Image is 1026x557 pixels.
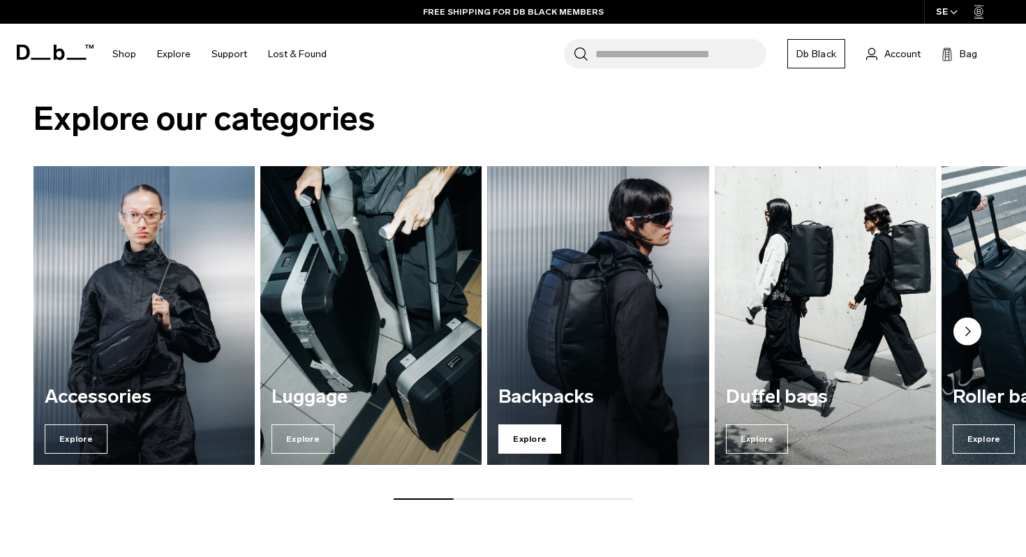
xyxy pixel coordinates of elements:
button: Next slide [953,318,981,348]
h3: Luggage [272,387,470,408]
div: 1 / 7 [34,166,255,465]
a: Support [211,29,247,79]
h2: Explore our categories [34,94,992,144]
a: Luggage Explore [260,166,482,465]
button: Bag [942,45,977,62]
span: Explore [953,424,1016,454]
span: Account [884,47,921,61]
a: Shop [112,29,136,79]
a: Account [866,45,921,62]
div: 4 / 7 [715,166,936,465]
span: Explore [272,424,334,454]
span: Explore [45,424,107,454]
a: Db Black [787,39,845,68]
a: Backpacks Explore [487,166,708,465]
h3: Accessories [45,387,244,408]
a: FREE SHIPPING FOR DB BLACK MEMBERS [423,6,604,18]
h3: Duffel bags [726,387,925,408]
a: Explore [157,29,191,79]
div: 2 / 7 [260,166,482,465]
a: Accessories Explore [34,166,255,465]
span: Explore [726,424,789,454]
h3: Backpacks [498,387,697,408]
nav: Main Navigation [102,24,337,84]
a: Lost & Found [268,29,327,79]
div: 3 / 7 [487,166,708,465]
span: Explore [498,424,561,454]
span: Bag [960,47,977,61]
a: Duffel bags Explore [715,166,936,465]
